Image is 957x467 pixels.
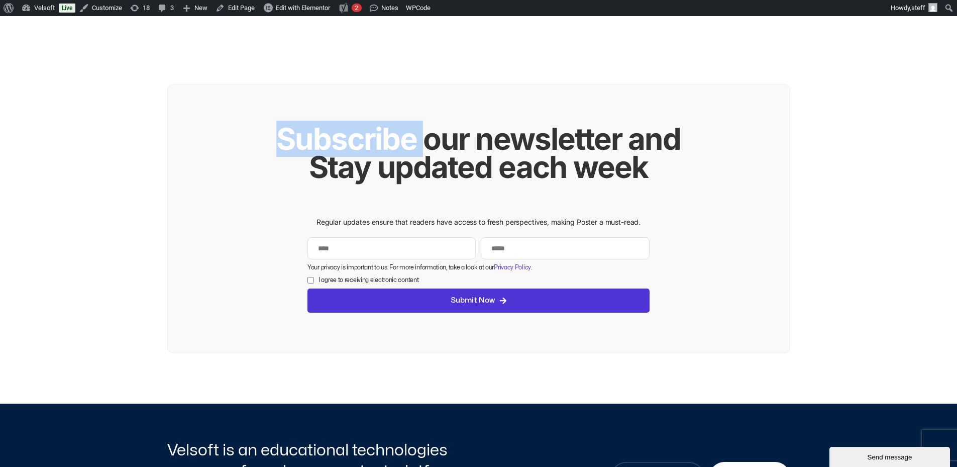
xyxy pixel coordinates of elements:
[307,289,650,313] button: Submit Now
[59,4,75,13] a: Live
[355,4,358,12] span: 2
[268,125,689,181] h2: Subscribe our newsletter and Stay updated each week
[305,263,652,272] div: Your privacy is important to us. For more information, take a look at our .
[318,275,418,285] label: I agree to receiving electronic content
[451,295,495,307] span: Submit Now
[276,4,330,12] span: Edit with Elementor
[911,4,925,12] span: steff
[316,217,641,227] div: Regular updates ensure that readers have access to fresh perspectives, making Poster a must-read.
[829,445,952,467] iframe: chat widget
[494,264,531,270] a: Privacy Policy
